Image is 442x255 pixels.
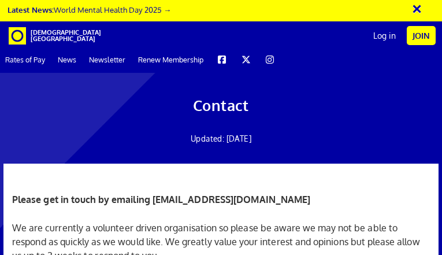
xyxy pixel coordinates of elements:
strong: Please get in touch by emailing [EMAIL_ADDRESS][DOMAIN_NAME] [12,194,311,205]
span: Contact [193,96,249,114]
a: Renew Membership [133,46,209,72]
span: [DEMOGRAPHIC_DATA][GEOGRAPHIC_DATA] [31,29,60,42]
h2: Updated: [DATE] [191,129,251,149]
a: Latest News:World Mental Health Day 2025 → [8,5,171,14]
a: Log in [367,21,402,50]
a: Newsletter [84,46,131,72]
a: News [53,46,81,72]
strong: Latest News: [8,5,54,14]
a: Join [407,26,436,45]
